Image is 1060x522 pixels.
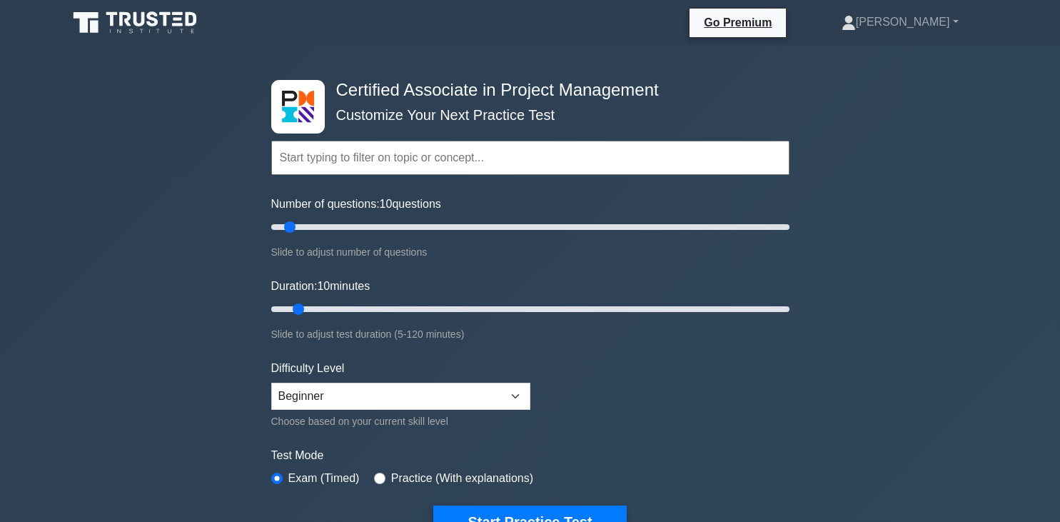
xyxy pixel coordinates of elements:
[317,280,330,292] span: 10
[380,198,393,210] span: 10
[271,196,441,213] label: Number of questions: questions
[271,447,789,464] label: Test Mode
[695,14,780,31] a: Go Premium
[271,326,789,343] div: Slide to adjust test duration (5-120 minutes)
[271,360,345,377] label: Difficulty Level
[271,141,789,175] input: Start typing to filter on topic or concept...
[271,278,370,295] label: Duration: minutes
[288,470,360,487] label: Exam (Timed)
[271,413,530,430] div: Choose based on your current skill level
[807,8,993,36] a: [PERSON_NAME]
[330,80,720,101] h4: Certified Associate in Project Management
[391,470,533,487] label: Practice (With explanations)
[271,244,789,261] div: Slide to adjust number of questions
